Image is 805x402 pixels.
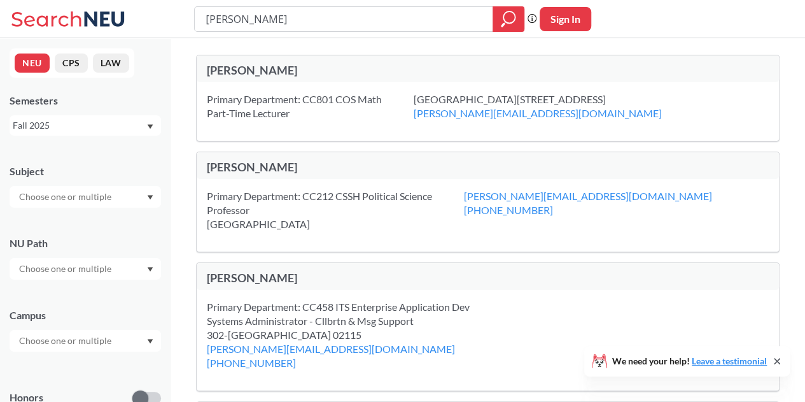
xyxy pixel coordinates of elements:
[612,357,767,366] span: We need your help!
[13,261,120,276] input: Choose one or multiple
[147,339,153,344] svg: Dropdown arrow
[10,258,161,280] div: Dropdown arrow
[55,54,88,73] button: CPS
[207,357,296,369] a: [PHONE_NUMBER]
[207,92,414,120] div: Primary Department: CC801 COS Math Part-Time Lecturer
[414,107,662,119] a: [PERSON_NAME][EMAIL_ADDRESS][DOMAIN_NAME]
[493,6,524,32] div: magnifying glass
[207,63,488,77] div: [PERSON_NAME]
[414,92,694,120] div: [GEOGRAPHIC_DATA][STREET_ADDRESS]
[10,115,161,136] div: Fall 2025Dropdown arrow
[540,7,591,31] button: Sign In
[13,189,120,205] input: Choose one or multiple
[207,160,488,174] div: [PERSON_NAME]
[10,330,161,352] div: Dropdown arrow
[10,186,161,208] div: Dropdown arrow
[204,8,484,30] input: Class, professor, course number, "phrase"
[207,271,488,285] div: [PERSON_NAME]
[207,300,501,342] div: Primary Department: CC458 ITS Enterprise Application Dev Systems Administrator - Cllbrtn & Msg Su...
[207,189,464,231] div: Primary Department: CC212 CSSH Political Science Professor [GEOGRAPHIC_DATA]
[147,195,153,200] svg: Dropdown arrow
[10,164,161,178] div: Subject
[13,333,120,348] input: Choose one or multiple
[10,94,161,108] div: Semesters
[10,236,161,250] div: NU Path
[147,267,153,272] svg: Dropdown arrow
[93,54,129,73] button: LAW
[207,343,455,355] a: [PERSON_NAME][EMAIL_ADDRESS][DOMAIN_NAME]
[692,355,767,366] a: Leave a testimonial
[464,190,712,202] a: [PERSON_NAME][EMAIL_ADDRESS][DOMAIN_NAME]
[10,308,161,322] div: Campus
[464,204,553,216] a: [PHONE_NUMBER]
[501,10,516,28] svg: magnifying glass
[147,124,153,129] svg: Dropdown arrow
[15,54,50,73] button: NEU
[13,118,146,133] div: Fall 2025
